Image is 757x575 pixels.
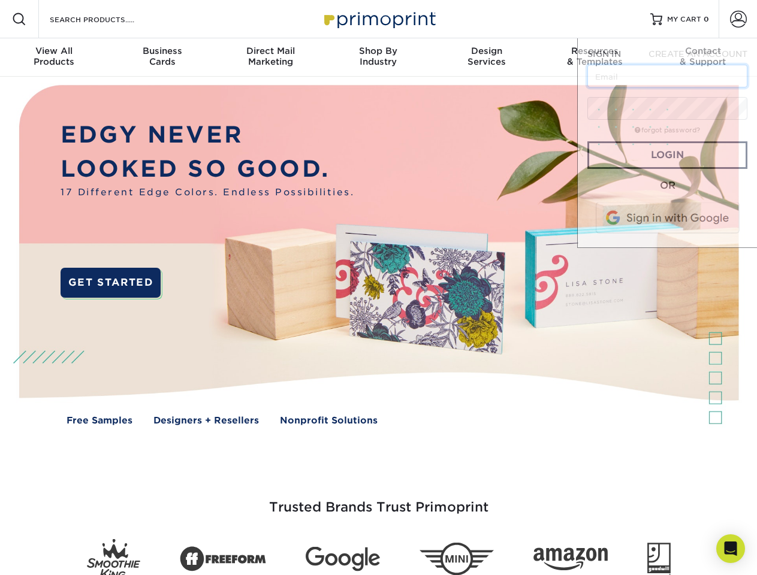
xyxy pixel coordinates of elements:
[306,547,380,571] img: Google
[216,46,324,67] div: Marketing
[533,548,608,571] img: Amazon
[647,543,671,575] img: Goodwill
[587,49,621,59] span: SIGN IN
[153,414,259,428] a: Designers + Resellers
[433,46,541,67] div: Services
[433,46,541,56] span: Design
[324,46,432,56] span: Shop By
[324,38,432,77] a: Shop ByIndustry
[667,14,701,25] span: MY CART
[704,15,709,23] span: 0
[587,65,747,87] input: Email
[61,152,354,186] p: LOOKED SO GOOD.
[61,268,161,298] a: GET STARTED
[216,38,324,77] a: Direct MailMarketing
[49,12,165,26] input: SEARCH PRODUCTS.....
[28,471,729,529] h3: Trusted Brands Trust Primoprint
[716,534,745,563] div: Open Intercom Messenger
[541,38,649,77] a: Resources& Templates
[541,46,649,67] div: & Templates
[280,414,378,428] a: Nonprofit Solutions
[61,118,354,152] p: EDGY NEVER
[108,46,216,56] span: Business
[587,141,747,169] a: Login
[635,126,700,134] a: forgot password?
[541,46,649,56] span: Resources
[216,46,324,56] span: Direct Mail
[108,38,216,77] a: BusinessCards
[108,46,216,67] div: Cards
[61,186,354,199] span: 17 Different Edge Colors. Endless Possibilities.
[433,38,541,77] a: DesignServices
[324,46,432,67] div: Industry
[319,6,439,32] img: Primoprint
[67,414,132,428] a: Free Samples
[587,178,747,193] div: OR
[649,49,747,59] span: CREATE AN ACCOUNT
